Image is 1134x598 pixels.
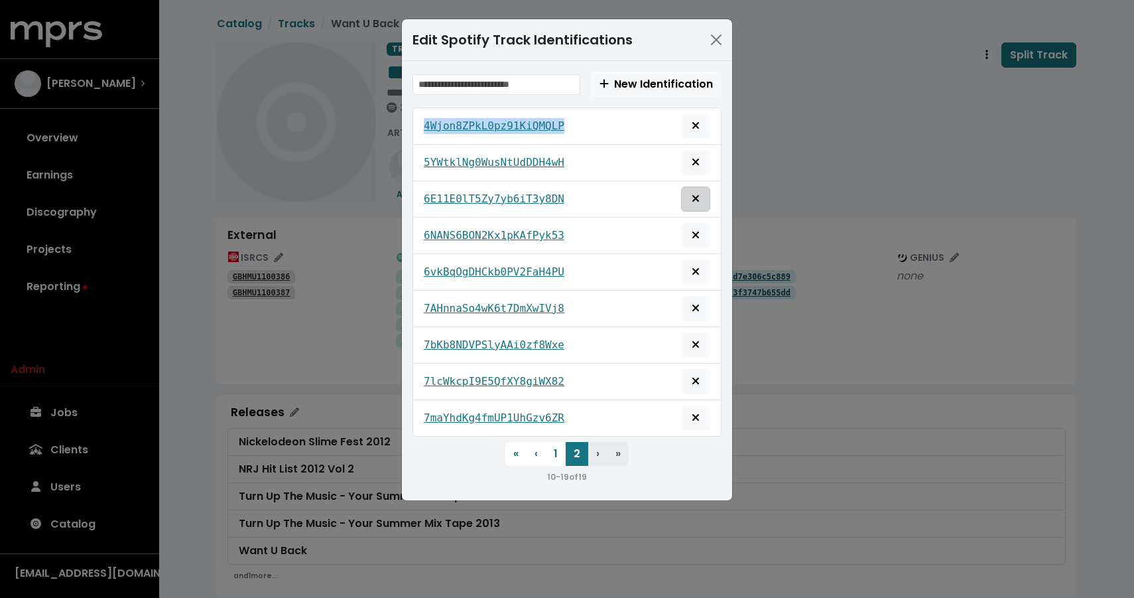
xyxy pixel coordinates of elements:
div: Edit Spotify Track Identifications [412,30,633,50]
button: Remove this spotify identification [681,260,710,285]
button: Remove this spotify identification [681,223,710,248]
tt: 5YWtklNg0WusNtUdDDH4wH [424,156,564,169]
tt: 6E11E0lT5Zy7yb6iT3y8DN [424,192,564,205]
tt: 4Wjon8ZPkL0pz91KiQMQLP [424,119,564,132]
a: 6E11E0lT5Zy7yb6iT3y8DN [424,191,564,207]
tt: 6NANS6BON2Kx1pKAfPyk53 [424,229,564,242]
a: 7bKb8NDVPSlyAAi0zf8Wxe [424,337,564,353]
button: 1 [546,442,566,466]
button: Remove this spotify identification [681,369,710,394]
button: Remove this spotify identification [681,296,710,321]
tt: 7lcWkcpI9E5QfXY8giWX82 [424,375,564,388]
button: Remove this spotify identification [681,113,710,139]
button: Remove this spotify identification [681,187,710,212]
span: « [513,446,519,461]
a: 6NANS6BON2Kx1pKAfPyk53 [424,228,564,244]
tt: 7maYhdKg4fmUP1UhGzv6ZR [424,411,564,424]
button: Remove this spotify identification [681,333,710,358]
a: 4Wjon8ZPkL0pz91KiQMQLP [424,118,564,134]
tt: 7AHnnaSo4wK6t7DmXwIVj8 [424,302,564,315]
tt: 6vkBqOgDHCkb0PV2FaH4PU [424,265,564,278]
button: 2 [566,442,588,466]
span: New Identification [599,76,713,92]
small: 10 - 19 of 19 [547,471,587,483]
button: Remove this spotify identification [681,150,710,175]
button: Remove this spotify identification [681,406,710,431]
a: 7maYhdKg4fmUP1UhGzv6ZR [424,410,564,426]
span: ‹ [535,446,538,461]
tt: 7bKb8NDVPSlyAAi0zf8Wxe [424,338,564,351]
a: 5YWtklNg0WusNtUdDDH4wH [424,155,564,171]
a: 7AHnnaSo4wK6t7DmXwIVj8 [424,301,564,317]
a: 6vkBqOgDHCkb0PV2FaH4PU [424,264,564,280]
button: Create new Spotify track identification [591,72,722,97]
a: 7lcWkcpI9E5QfXY8giWX82 [424,374,564,390]
button: Close [706,29,727,50]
